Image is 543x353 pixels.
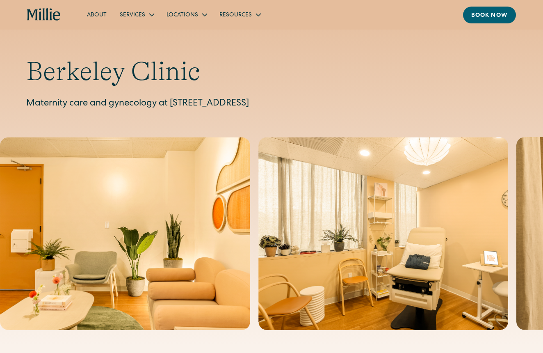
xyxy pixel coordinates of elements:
a: About [80,8,113,21]
a: Book now [463,7,516,23]
div: Services [120,11,145,20]
div: Resources [213,8,267,21]
div: Resources [219,11,252,20]
h1: Berkeley Clinic [26,56,517,87]
p: Maternity care and gynecology at [STREET_ADDRESS] [26,97,517,111]
div: Book now [471,11,508,20]
div: Services [113,8,160,21]
div: Locations [160,8,213,21]
a: home [27,8,61,21]
div: Locations [167,11,198,20]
